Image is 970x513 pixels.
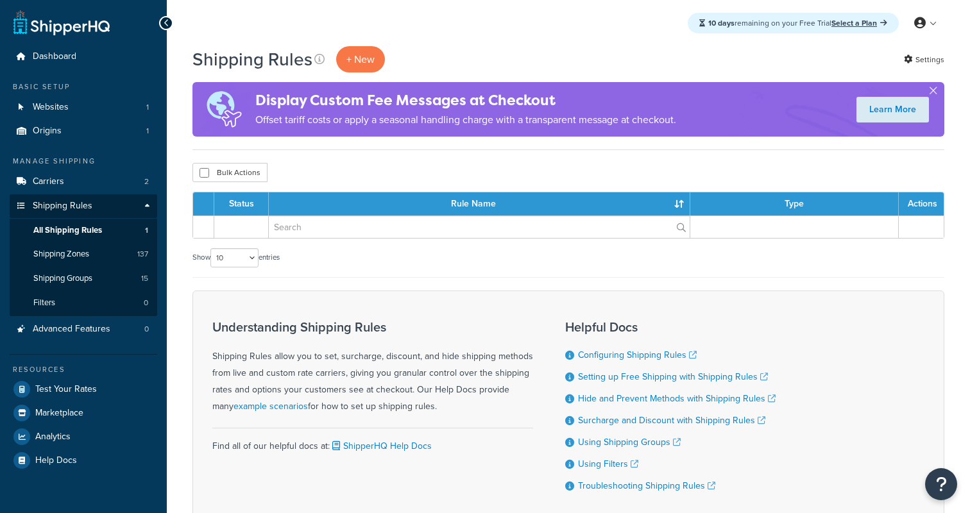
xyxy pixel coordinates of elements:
span: 137 [137,249,148,260]
span: Origins [33,126,62,137]
div: Find all of our helpful docs at: [212,428,533,455]
span: Websites [33,102,69,113]
span: Test Your Rates [35,384,97,395]
li: Shipping Groups [10,267,157,290]
th: Status [214,192,269,215]
span: Filters [33,298,55,308]
a: Troubleshooting Shipping Rules [578,479,715,492]
img: duties-banner-06bc72dcb5fe05cb3f9472aba00be2ae8eb53ab6f0d8bb03d382ba314ac3c341.png [192,82,255,137]
a: Surcharge and Discount with Shipping Rules [578,414,765,427]
strong: 10 days [708,17,735,29]
span: 15 [141,273,148,284]
p: Offset tariff costs or apply a seasonal handling charge with a transparent message at checkout. [255,111,676,129]
span: Help Docs [35,455,77,466]
a: Shipping Groups 15 [10,267,157,290]
li: Advanced Features [10,317,157,341]
a: Learn More [856,97,929,122]
div: Manage Shipping [10,156,157,167]
h3: Helpful Docs [565,320,776,334]
a: Websites 1 [10,96,157,119]
th: Type [690,192,899,215]
a: Select a Plan [831,17,887,29]
div: Resources [10,364,157,375]
a: example scenarios [234,399,308,413]
li: Shipping Zones [10,242,157,266]
span: Analytics [35,432,71,442]
input: Search [269,216,690,238]
div: remaining on your Free Trial [688,13,899,33]
li: All Shipping Rules [10,219,157,242]
button: Open Resource Center [925,468,957,500]
a: Setting up Free Shipping with Shipping Rules [578,370,768,383]
a: Using Filters [578,457,638,471]
span: Shipping Zones [33,249,89,260]
span: Advanced Features [33,324,110,335]
a: Origins 1 [10,119,157,143]
a: Advanced Features 0 [10,317,157,341]
a: ShipperHQ Home [13,10,110,35]
span: Shipping Rules [33,201,92,212]
span: 0 [144,298,148,308]
div: Basic Setup [10,81,157,92]
span: Marketplace [35,408,83,419]
th: Rule Name [269,192,690,215]
a: Analytics [10,425,157,448]
a: Dashboard [10,45,157,69]
th: Actions [899,192,944,215]
a: Filters 0 [10,291,157,315]
h4: Display Custom Fee Messages at Checkout [255,90,676,111]
a: Carriers 2 [10,170,157,194]
span: 1 [146,126,149,137]
li: Filters [10,291,157,315]
a: Marketplace [10,401,157,425]
button: Bulk Actions [192,163,268,182]
a: Configuring Shipping Rules [578,348,697,362]
a: ShipperHQ Help Docs [330,439,432,453]
span: Carriers [33,176,64,187]
a: Help Docs [10,449,157,472]
span: Shipping Groups [33,273,92,284]
h3: Understanding Shipping Rules [212,320,533,334]
a: Settings [904,51,944,69]
li: Carriers [10,170,157,194]
span: All Shipping Rules [33,225,102,236]
label: Show entries [192,248,280,267]
a: Test Your Rates [10,378,157,401]
div: Shipping Rules allow you to set, surcharge, discount, and hide shipping methods from live and cus... [212,320,533,415]
span: Dashboard [33,51,76,62]
h1: Shipping Rules [192,47,312,72]
li: Websites [10,96,157,119]
p: + New [336,46,385,72]
a: Shipping Rules [10,194,157,218]
a: Hide and Prevent Methods with Shipping Rules [578,392,776,405]
span: 1 [146,102,149,113]
span: 0 [144,324,149,335]
span: 2 [144,176,149,187]
span: 1 [145,225,148,236]
li: Origins [10,119,157,143]
select: Showentries [210,248,259,267]
a: Using Shipping Groups [578,435,681,449]
li: Shipping Rules [10,194,157,316]
a: All Shipping Rules 1 [10,219,157,242]
a: Shipping Zones 137 [10,242,157,266]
